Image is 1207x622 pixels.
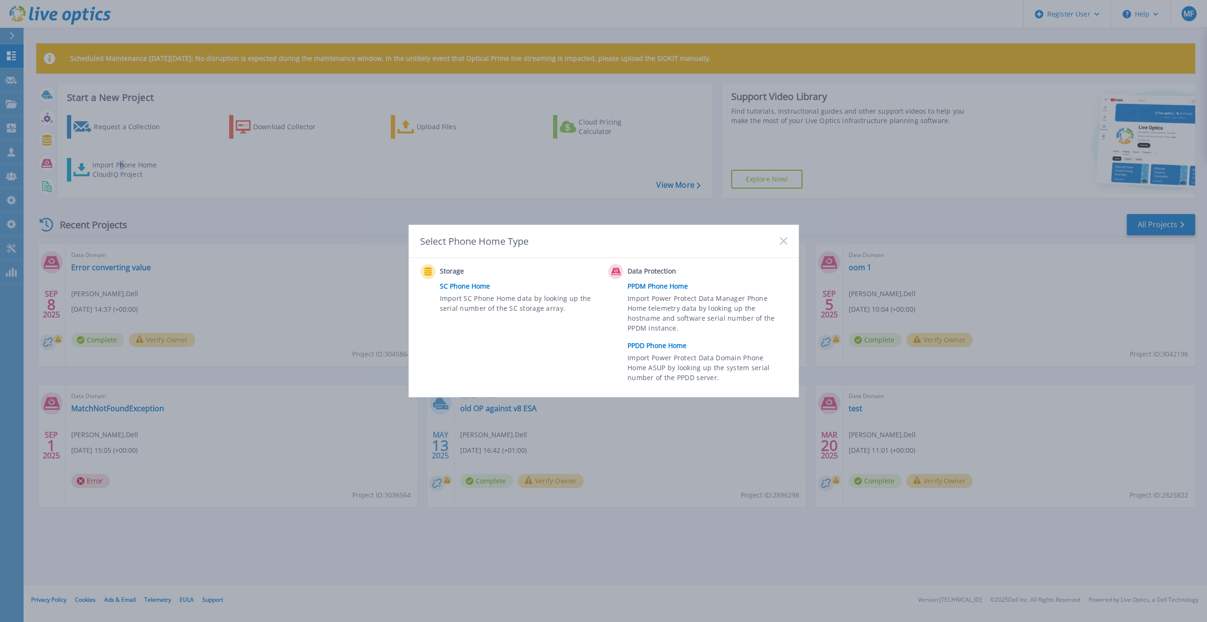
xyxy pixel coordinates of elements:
span: Import SC Phone Home data by looking up the serial number of the SC storage array. [440,293,597,315]
span: Data Protection [628,266,721,277]
span: Import Power Protect Data Domain Phone Home ASUP by looking up the system serial number of the PP... [628,353,785,385]
a: SC Phone Home [440,279,604,293]
a: PPDD Phone Home [628,339,792,353]
a: PPDM Phone Home [628,279,792,293]
span: Storage [440,266,534,277]
span: Import Power Protect Data Manager Phone Home telemetry data by looking up the hostname and softwa... [628,293,785,337]
div: Select Phone Home Type [420,235,529,248]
